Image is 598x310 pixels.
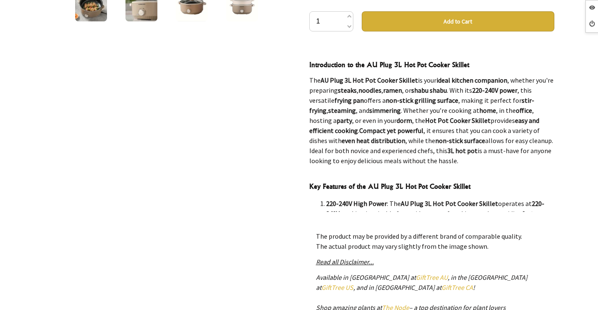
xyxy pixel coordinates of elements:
button: Add to Cart [362,11,554,31]
strong: noodles [358,86,381,94]
a: GiftTree AU [416,273,448,281]
strong: 3L hot pot [447,146,478,155]
strong: Introduction to the AU Plug 3L Hot Pot Cooker Skillet [309,60,469,69]
li: : The operates at , making it suitable for a wide range of cooking needs, providing and . [326,198,554,229]
strong: office [516,106,532,115]
a: GiftTree CA [441,283,473,292]
p: The is your , whether you're preparing , , , or . With its , this versatile offers a , making it ... [309,75,554,166]
strong: ramen [383,86,402,94]
strong: Compact yet powerful [359,126,423,135]
strong: ideal kitchen companion [436,76,507,84]
strong: non-stick surface [435,136,485,145]
a: GiftTree US [321,283,353,292]
strong: non-stick grilling surface [386,96,458,104]
strong: Hot Pot Cooker Skillet [425,116,491,125]
strong: AU Plug 3L Hot Pot Cooker Skillet [401,199,498,208]
strong: steaks [338,86,357,94]
strong: AU Plug 3L Hot Pot Cooker Skillet [321,76,418,84]
strong: simmering [369,106,401,115]
strong: frying pan [334,96,364,104]
strong: 220-240V High Power [326,199,387,208]
a: Read all Disclaimer... [316,258,374,266]
strong: home [479,106,496,115]
strong: Key Features of the AU Plug 3L Hot Pot Cooker Skillet [309,182,470,190]
strong: shabu shabu [411,86,447,94]
strong: steaming [328,106,356,115]
p: The product may be provided by a different brand of comparable quality. The actual product may va... [316,231,548,251]
strong: 220-240V power [472,86,517,94]
strong: even heat distribution [342,136,405,145]
strong: party [337,116,352,125]
strong: dorm [397,116,412,125]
